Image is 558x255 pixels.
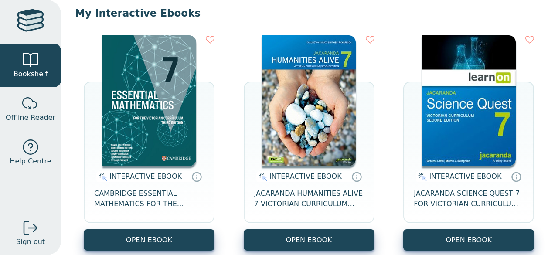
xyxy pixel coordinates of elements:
[6,112,55,123] span: Offline Reader
[254,188,364,209] span: JACARANDA HUMANITIES ALIVE 7 VICTORIAN CURRICULUM LEARNON EBOOK 2E
[75,7,544,20] p: My Interactive Ebooks
[511,171,521,182] a: Interactive eBooks are accessed online via the publisher’s portal. They contain interactive resou...
[16,237,45,247] span: Sign out
[102,35,196,166] img: a4cdec38-c0cf-47c5-bca4-515c5eb7b3e9.png
[109,172,182,180] span: INTERACTIVE EBOOK
[429,172,501,180] span: INTERACTIVE EBOOK
[256,172,267,182] img: interactive.svg
[94,188,204,209] span: CAMBRIDGE ESSENTIAL MATHEMATICS FOR THE VICTORIAN CURRICULUM YEAR 7 EBOOK 3E
[269,172,342,180] span: INTERACTIVE EBOOK
[351,171,362,182] a: Interactive eBooks are accessed online via the publisher’s portal. They contain interactive resou...
[403,229,534,251] button: OPEN EBOOK
[10,156,51,167] span: Help Centre
[262,35,356,166] img: 429ddfad-7b91-e911-a97e-0272d098c78b.jpg
[422,35,516,166] img: 329c5ec2-5188-ea11-a992-0272d098c78b.jpg
[416,172,427,182] img: interactive.svg
[244,229,374,251] button: OPEN EBOOK
[84,229,214,251] button: OPEN EBOOK
[414,188,524,209] span: JACARANDA SCIENCE QUEST 7 FOR VICTORIAN CURRICULUM LEARNON 2E EBOOK
[191,171,202,182] a: Interactive eBooks are accessed online via the publisher’s portal. They contain interactive resou...
[96,172,107,182] img: interactive.svg
[14,69,48,79] span: Bookshelf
